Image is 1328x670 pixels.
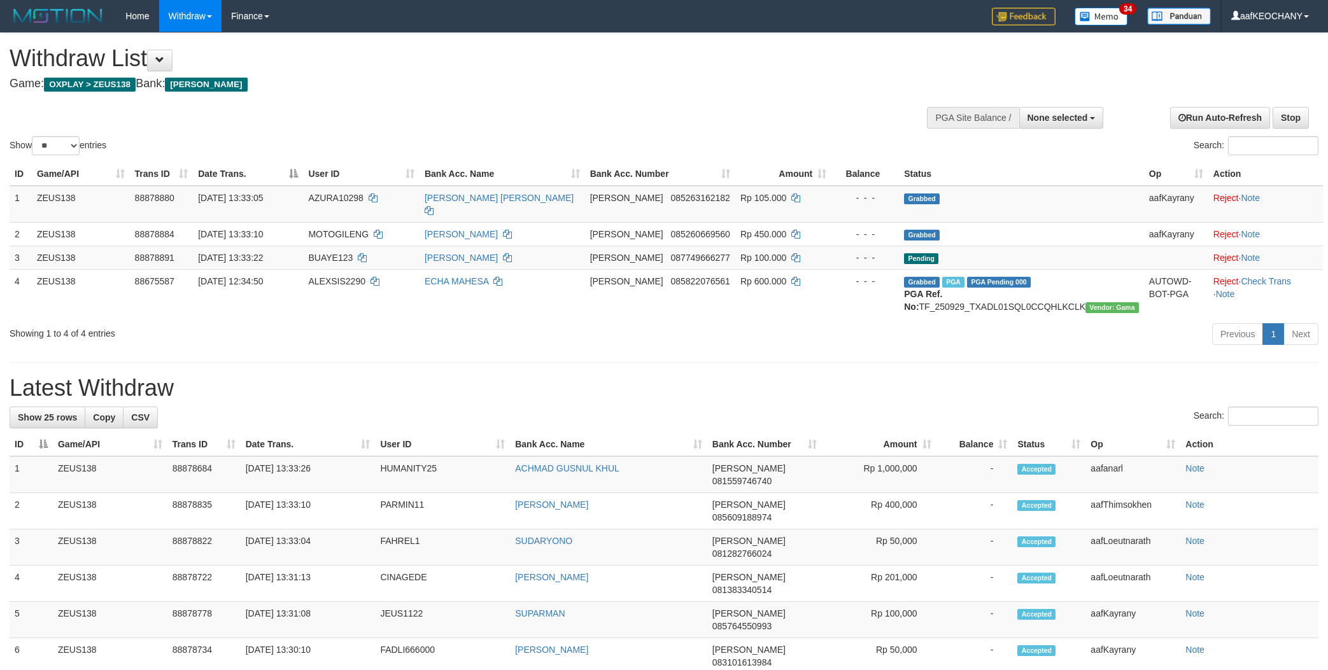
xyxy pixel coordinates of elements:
[167,456,241,493] td: 88878684
[712,548,772,559] span: Copy 081282766024 to clipboard
[822,566,936,602] td: Rp 201,000
[32,269,130,318] td: ZEUS138
[10,78,873,90] h4: Game: Bank:
[135,253,174,263] span: 88878891
[10,407,85,428] a: Show 25 rows
[375,433,510,456] th: User ID: activate to sort column ascending
[904,193,940,204] span: Grabbed
[1144,222,1208,246] td: aafKayrany
[44,78,136,92] span: OXPLAY > ZEUS138
[1085,456,1180,493] td: aafanarl
[375,529,510,566] td: FAHREL1
[167,433,241,456] th: Trans ID: activate to sort column ascending
[927,107,1019,129] div: PGA Site Balance /
[10,269,32,318] td: 4
[740,253,786,263] span: Rp 100.000
[198,276,263,286] span: [DATE] 12:34:50
[1208,186,1323,223] td: ·
[1028,113,1088,123] span: None selected
[1208,162,1323,186] th: Action
[740,229,786,239] span: Rp 450.000
[1228,407,1318,426] input: Search:
[1144,186,1208,223] td: aafKayrany
[837,251,894,264] div: - - -
[1213,253,1239,263] a: Reject
[590,276,663,286] span: [PERSON_NAME]
[904,277,940,288] span: Grabbed
[1208,246,1323,269] td: ·
[670,193,730,203] span: Copy 085263162182 to clipboard
[53,493,167,529] td: ZEUS138
[1213,229,1239,239] a: Reject
[515,645,588,655] a: [PERSON_NAME]
[32,162,130,186] th: Game/API: activate to sort column ascending
[904,230,940,241] span: Grabbed
[53,456,167,493] td: ZEUS138
[1017,573,1056,583] span: Accepted
[165,78,247,92] span: [PERSON_NAME]
[942,277,964,288] span: Marked by aafpengsreynich
[1144,162,1208,186] th: Op: activate to sort column ascending
[131,412,150,422] span: CSV
[308,253,353,263] span: BUAYE123
[1241,276,1291,286] a: Check Trans
[712,536,786,546] span: [PERSON_NAME]
[936,433,1013,456] th: Balance: activate to sort column ascending
[1085,433,1180,456] th: Op: activate to sort column ascending
[1216,289,1235,299] a: Note
[1180,433,1318,456] th: Action
[712,572,786,582] span: [PERSON_NAME]
[1085,602,1180,638] td: aafKayrany
[1017,609,1056,620] span: Accepted
[10,322,544,340] div: Showing 1 to 4 of 4 entries
[375,566,510,602] td: CINAGEDE
[167,529,241,566] td: 88878822
[515,536,572,546] a: SUDARYONO
[375,602,510,638] td: JEUS1122
[712,476,772,486] span: Copy 081559746740 to clipboard
[1241,193,1260,203] a: Note
[308,193,363,203] span: AZURA10298
[375,456,510,493] td: HUMANITY25
[822,433,936,456] th: Amount: activate to sort column ascending
[515,572,588,582] a: [PERSON_NAME]
[1185,536,1204,546] a: Note
[1208,222,1323,246] td: ·
[18,412,77,422] span: Show 25 rows
[936,602,1013,638] td: -
[904,289,942,312] b: PGA Ref. No:
[10,222,32,246] td: 2
[740,276,786,286] span: Rp 600.000
[1185,645,1204,655] a: Note
[670,253,730,263] span: Copy 087749666277 to clipboard
[712,645,786,655] span: [PERSON_NAME]
[712,608,786,618] span: [PERSON_NAME]
[10,433,53,456] th: ID: activate to sort column descending
[10,162,32,186] th: ID
[93,412,115,422] span: Copy
[510,433,707,456] th: Bank Acc. Name: activate to sort column ascending
[1012,433,1085,456] th: Status: activate to sort column ascending
[1017,500,1056,511] span: Accepted
[822,529,936,566] td: Rp 50,000
[32,246,130,269] td: ZEUS138
[904,253,938,264] span: Pending
[130,162,194,186] th: Trans ID: activate to sort column ascending
[241,456,376,493] td: [DATE] 13:33:26
[712,499,786,510] span: [PERSON_NAME]
[425,253,498,263] a: [PERSON_NAME]
[241,493,376,529] td: [DATE] 13:33:10
[1185,499,1204,510] a: Note
[32,222,130,246] td: ZEUS138
[515,608,565,618] a: SUPARMAN
[425,276,488,286] a: ECHA MAHESA
[10,186,32,223] td: 1
[515,499,588,510] a: [PERSON_NAME]
[992,8,1056,25] img: Feedback.jpg
[308,276,365,286] span: ALEXSIS2290
[936,566,1013,602] td: -
[899,162,1144,186] th: Status
[1273,107,1309,129] a: Stop
[967,277,1031,288] span: PGA Pending
[10,6,106,25] img: MOTION_logo.png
